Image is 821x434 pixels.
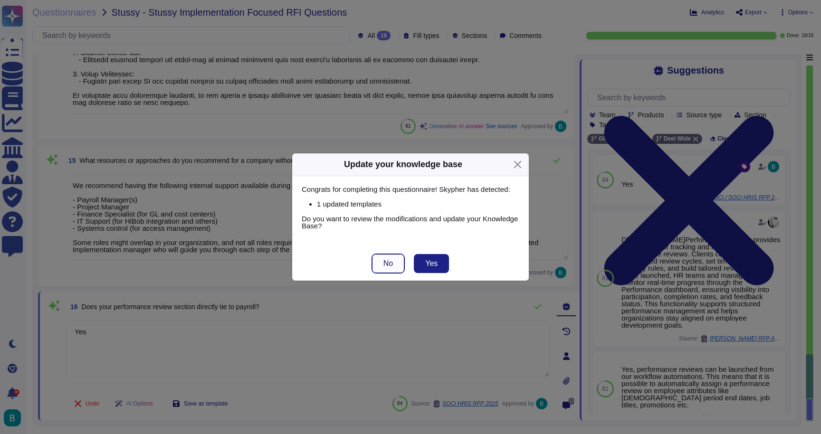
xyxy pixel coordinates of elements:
[302,215,519,229] p: Do you want to review the modifications and update your Knowledge Base?
[383,260,393,267] span: No
[414,254,449,273] button: Yes
[372,254,404,273] button: No
[344,158,462,171] div: Update your knowledge base
[510,157,525,172] button: Close
[302,186,519,193] p: Congrats for completing this questionnaire! Skypher has detected:
[317,200,519,208] p: 1 updated templates
[425,260,438,267] span: Yes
